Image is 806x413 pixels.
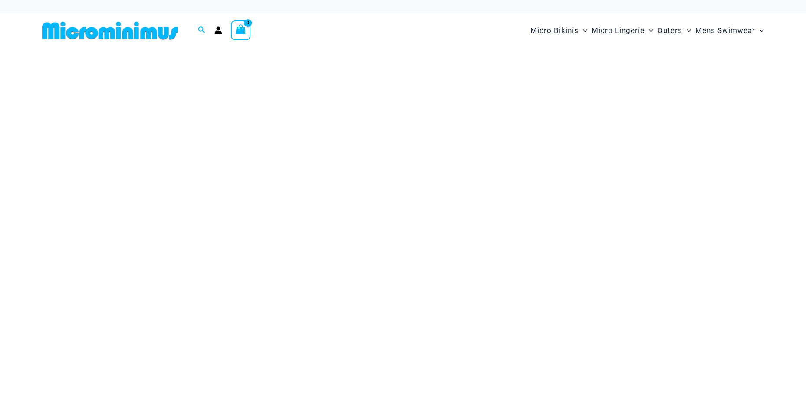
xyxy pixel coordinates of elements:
a: Mens SwimwearMenu ToggleMenu Toggle [693,17,766,44]
a: Search icon link [198,25,206,36]
span: Micro Bikinis [530,20,579,42]
span: Micro Lingerie [592,20,645,42]
nav: Site Navigation [527,16,768,45]
img: MM SHOP LOGO FLAT [39,21,181,40]
span: Mens Swimwear [695,20,755,42]
a: Account icon link [214,26,222,34]
span: Outers [658,20,682,42]
a: Micro BikinisMenu ToggleMenu Toggle [528,17,589,44]
span: Menu Toggle [755,20,764,42]
a: View Shopping Cart, empty [231,20,251,40]
span: Menu Toggle [645,20,653,42]
a: Micro LingerieMenu ToggleMenu Toggle [589,17,655,44]
span: Menu Toggle [579,20,587,42]
span: Menu Toggle [682,20,691,42]
a: OutersMenu ToggleMenu Toggle [655,17,693,44]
